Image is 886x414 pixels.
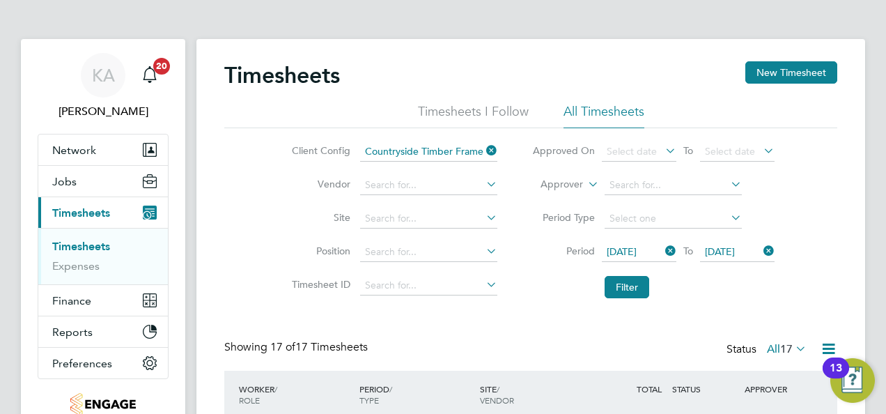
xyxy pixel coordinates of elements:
input: Search for... [360,276,497,296]
span: To [679,242,697,260]
span: 17 [780,342,793,356]
input: Search for... [360,142,497,162]
span: / [497,383,499,394]
span: Reports [52,325,93,339]
input: Search for... [360,243,497,262]
label: Site [288,211,350,224]
label: Period [532,245,595,257]
span: 20 [153,58,170,75]
span: Kerry Asawla [38,103,169,120]
span: Finance [52,294,91,307]
a: Timesheets [52,240,110,253]
span: Preferences [52,357,112,370]
span: Jobs [52,175,77,188]
input: Search for... [605,176,742,195]
span: 17 Timesheets [270,340,368,354]
label: Timesheet ID [288,278,350,291]
span: ROLE [239,394,260,406]
div: 13 [830,368,842,386]
label: Period Type [532,211,595,224]
button: New Timesheet [745,61,837,84]
div: Status [726,340,809,360]
button: Filter [605,276,649,298]
span: [DATE] [705,245,735,258]
span: KA [92,66,115,84]
button: Timesheets [38,197,168,228]
h2: Timesheets [224,61,340,89]
div: APPROVER [741,376,814,401]
span: Select date [705,145,755,158]
button: Jobs [38,166,168,197]
span: [DATE] [607,245,637,258]
input: Select one [605,209,742,229]
div: STATUS [669,376,741,401]
a: 20 [136,53,164,98]
span: / [274,383,277,394]
input: Search for... [360,176,497,195]
span: 17 of [270,340,295,354]
span: / [389,383,392,394]
li: Timesheets I Follow [418,103,529,128]
label: Approved On [532,144,595,157]
div: Timesheets [38,228,168,284]
div: Showing [224,340,371,355]
button: Finance [38,285,168,316]
div: WORKER [235,376,356,413]
button: Reports [38,316,168,347]
label: Client Config [288,144,350,157]
span: Timesheets [52,206,110,220]
span: To [679,141,697,160]
button: Open Resource Center, 13 new notifications [830,358,875,403]
input: Search for... [360,209,497,229]
div: SITE [476,376,597,413]
span: Network [52,144,96,157]
label: All [767,342,807,356]
label: Position [288,245,350,257]
label: Vendor [288,178,350,190]
div: PERIOD [356,376,476,413]
a: Expenses [52,259,100,273]
a: KA[PERSON_NAME] [38,53,169,120]
li: All Timesheets [564,103,644,128]
span: Select date [607,145,657,158]
button: Network [38,135,168,165]
span: TOTAL [637,383,662,394]
span: TYPE [359,394,379,406]
span: VENDOR [480,394,514,406]
button: Preferences [38,348,168,378]
label: Approver [520,178,583,192]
